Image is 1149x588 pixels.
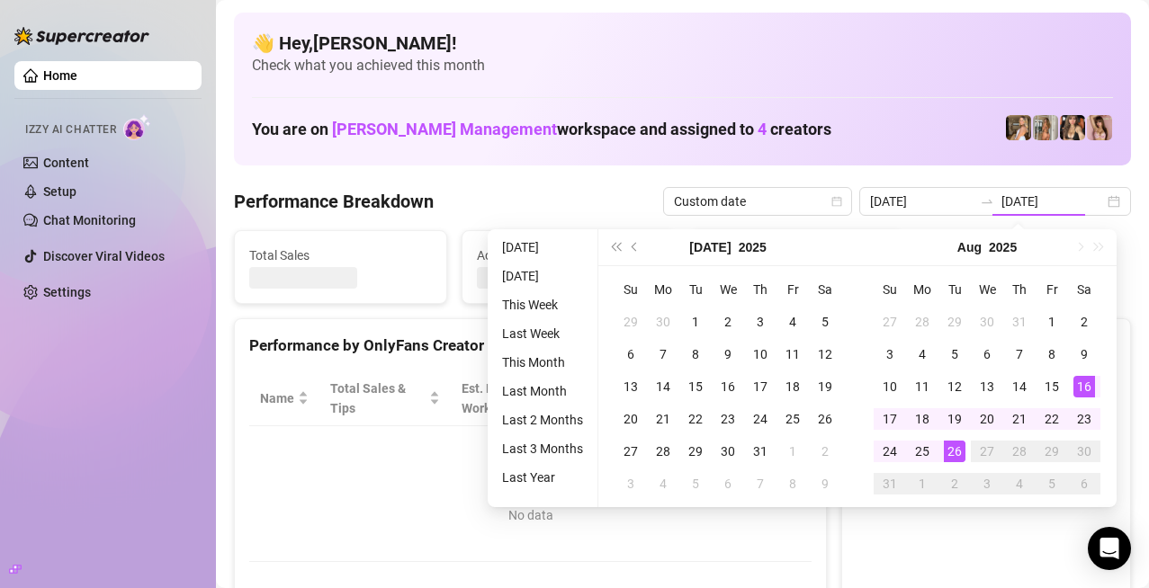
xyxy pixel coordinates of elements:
[1006,115,1031,140] img: Charli
[857,334,1116,358] div: Sales by OnlyFans Creator
[267,505,794,525] div: No data
[1060,115,1085,140] img: Runa
[583,371,685,426] th: Sales / Hour
[260,388,294,408] span: Name
[330,379,426,418] span: Total Sales & Tips
[594,379,660,418] span: Sales / Hour
[249,334,812,358] div: Performance by OnlyFans Creator
[980,194,994,209] span: to
[234,189,434,214] h4: Performance Breakdown
[685,371,812,426] th: Chat Conversion
[43,68,77,83] a: Home
[1001,192,1104,211] input: End date
[696,379,786,418] span: Chat Conversion
[758,120,767,138] span: 4
[462,379,559,418] div: Est. Hours Worked
[43,213,136,227] a: Chat Monitoring
[9,563,22,575] span: build
[252,120,831,139] h1: You are on workspace and assigned to creators
[674,188,841,215] span: Custom date
[319,371,451,426] th: Total Sales & Tips
[43,156,89,170] a: Content
[43,249,165,263] a: Discover Viral Videos
[831,196,842,207] span: calendar
[123,114,151,140] img: AI Chatter
[870,192,973,211] input: Start date
[252,31,1113,56] h4: 👋 Hey, [PERSON_NAME] !
[980,194,994,209] span: swap-right
[252,56,1113,76] span: Check what you achieved this month
[1087,115,1112,140] img: Runa
[705,245,888,265] span: Messages Sent
[332,120,557,138] span: [PERSON_NAME] Management
[43,285,91,299] a: Settings
[14,27,149,45] img: logo-BBDzfeDw.svg
[1033,115,1058,140] img: Sav
[249,371,319,426] th: Name
[249,245,432,265] span: Total Sales
[43,184,76,199] a: Setup
[477,245,660,265] span: Active Chats
[1088,527,1131,570] div: Open Intercom Messenger
[25,121,116,138] span: Izzy AI Chatter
